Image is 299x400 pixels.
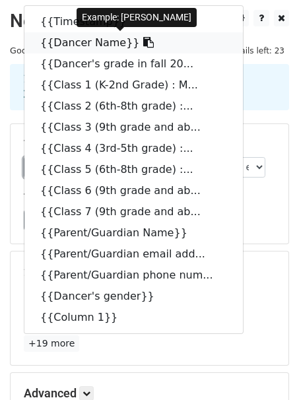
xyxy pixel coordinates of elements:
[24,159,243,180] a: {{Class 5 (6th-8th grade) :...
[24,244,243,265] a: {{Parent/Guardian email add...
[24,75,243,96] a: {{Class 1 (K-2nd Grade) : M...
[24,222,243,244] a: {{Parent/Guardian Name}}
[24,117,243,138] a: {{Class 3 (9th grade and ab...
[24,138,243,159] a: {{Class 4 (3rd-5th grade) :...
[24,32,243,53] a: {{Dancer Name}}
[201,46,289,55] a: Daily emails left: 23
[24,201,243,222] a: {{Class 7 (9th grade and ab...
[233,337,299,400] iframe: Chat Widget
[24,11,243,32] a: {{Timestamp}}
[10,46,197,55] small: Google Sheet:
[13,72,286,102] div: 1. Write your email in Gmail 2. Click
[24,307,243,328] a: {{Column 1}}
[24,335,79,352] a: +19 more
[24,180,243,201] a: {{Class 6 (9th grade and ab...
[201,44,289,58] span: Daily emails left: 23
[24,53,243,75] a: {{Dancer's grade in fall 20...
[24,265,243,286] a: {{Parent/Guardian phone num...
[10,10,289,32] h2: New Campaign
[24,96,243,117] a: {{Class 2 (6th-8th grade) :...
[77,8,197,27] div: Example: [PERSON_NAME]
[24,286,243,307] a: {{Dancer's gender}}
